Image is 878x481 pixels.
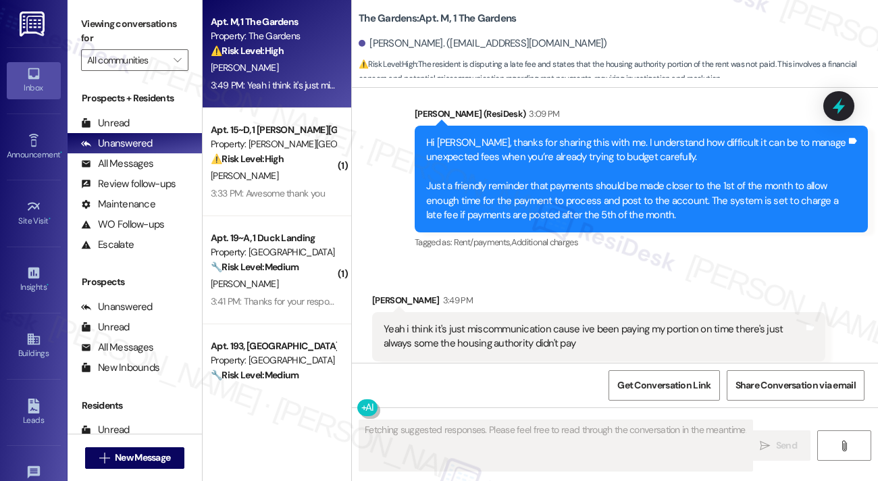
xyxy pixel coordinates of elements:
[47,280,49,290] span: •
[81,238,134,252] div: Escalate
[440,293,473,307] div: 3:49 PM
[211,79,784,91] div: 3:49 PM: Yeah i think it's just miscommunication cause ive been paying my portion on time there's...
[384,322,804,351] div: Yeah i think it's just miscommunication cause ive been paying my portion on time there's just alw...
[211,170,278,182] span: [PERSON_NAME]
[81,197,155,211] div: Maintenance
[415,107,868,126] div: [PERSON_NAME] (ResiDesk)
[211,353,336,368] div: Property: [GEOGRAPHIC_DATA]
[81,361,159,375] div: New Inbounds
[81,177,176,191] div: Review follow-ups
[426,136,846,223] div: Hi [PERSON_NAME], thanks for sharing this with me. I understand how difficult it can be to manage...
[617,378,711,393] span: Get Conversation Link
[211,245,336,259] div: Property: [GEOGRAPHIC_DATA]
[211,123,336,137] div: Apt. 15~D, 1 [PERSON_NAME][GEOGRAPHIC_DATA] (new)
[727,370,864,401] button: Share Conversation via email
[49,214,51,224] span: •
[776,438,797,453] span: Send
[211,137,336,151] div: Property: [PERSON_NAME][GEOGRAPHIC_DATA]
[87,49,167,71] input: All communities
[211,15,336,29] div: Apt. M, 1 The Gardens
[359,59,417,70] strong: ⚠️ Risk Level: High
[115,451,170,465] span: New Message
[372,293,825,312] div: [PERSON_NAME]
[211,295,345,307] div: 3:41 PM: Thanks for your response!
[85,447,185,469] button: New Message
[839,440,849,451] i: 
[211,231,336,245] div: Apt. 19~A, 1 Duck Landing
[415,232,868,252] div: Tagged as:
[81,157,153,171] div: All Messages
[609,370,719,401] button: Get Conversation Link
[60,148,62,157] span: •
[211,187,325,199] div: 3:33 PM: Awesome thank you
[7,328,61,364] a: Buildings
[359,11,516,26] b: The Gardens: Apt. M, 1 The Gardens
[20,11,47,36] img: ResiDesk Logo
[454,236,511,248] span: Rent/payments ,
[81,423,130,437] div: Unread
[7,195,61,232] a: Site Visit •
[211,61,278,74] span: [PERSON_NAME]
[7,261,61,298] a: Insights •
[174,55,181,66] i: 
[372,361,825,381] div: Tagged as:
[525,107,559,121] div: 3:09 PM
[211,153,284,165] strong: ⚠️ Risk Level: High
[211,29,336,43] div: Property: The Gardens
[359,57,878,86] span: : The resident is disputing a late fee and states that the housing authority portion of the rent ...
[68,275,202,289] div: Prospects
[359,36,607,51] div: [PERSON_NAME]. ([EMAIL_ADDRESS][DOMAIN_NAME])
[7,62,61,99] a: Inbox
[81,218,164,232] div: WO Follow-ups
[81,320,130,334] div: Unread
[211,45,284,57] strong: ⚠️ Risk Level: High
[99,453,109,463] i: 
[211,369,299,381] strong: 🔧 Risk Level: Medium
[81,300,153,314] div: Unanswered
[81,136,153,151] div: Unanswered
[359,420,752,471] textarea: Fetching suggested responses. Please feel free to read through the conversation in the meantime.
[7,395,61,431] a: Leads
[68,91,202,105] div: Prospects + Residents
[211,339,336,353] div: Apt. 193, [GEOGRAPHIC_DATA]
[81,340,153,355] div: All Messages
[746,430,810,461] button: Send
[81,116,130,130] div: Unread
[68,399,202,413] div: Residents
[211,278,278,290] span: [PERSON_NAME]
[735,378,856,393] span: Share Conversation via email
[81,14,188,49] label: Viewing conversations for
[511,236,578,248] span: Additional charges
[211,261,299,273] strong: 🔧 Risk Level: Medium
[760,440,770,451] i: 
